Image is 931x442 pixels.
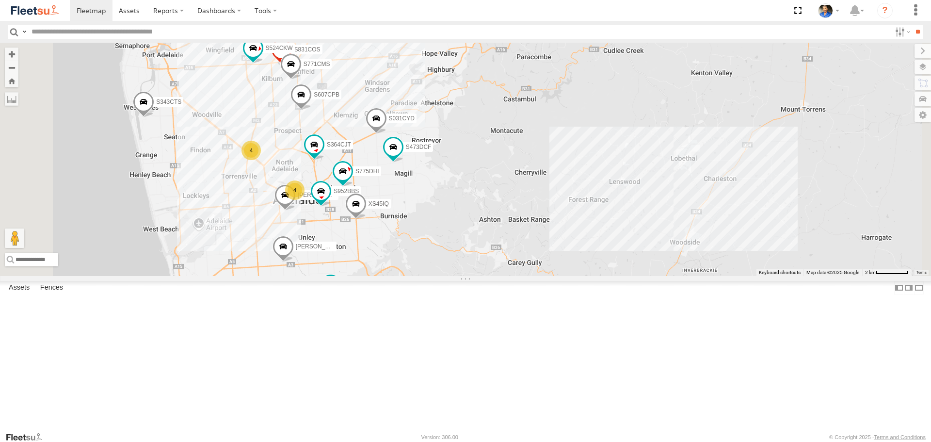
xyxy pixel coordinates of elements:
[406,144,432,151] span: S473DCF
[759,269,801,276] button: Keyboard shortcuts
[815,3,843,18] div: Matt Draper
[904,281,914,295] label: Dock Summary Table to the Right
[894,281,904,295] label: Dock Summary Table to the Left
[285,180,305,200] div: 4
[5,48,18,61] button: Zoom in
[806,270,859,275] span: Map data ©2025 Google
[914,281,924,295] label: Hide Summary Table
[369,200,389,207] span: XS45IQ
[5,74,18,87] button: Zoom Home
[5,92,18,106] label: Measure
[5,432,50,442] a: Visit our Website
[20,25,28,39] label: Search Query
[891,25,912,39] label: Search Filter Options
[355,168,379,175] span: S775DHI
[5,229,24,248] button: Drag Pegman onto the map to open Street View
[389,115,415,122] span: S031CYD
[304,61,330,68] span: S771CMS
[865,270,876,275] span: 2 km
[334,188,359,195] span: S952BBS
[296,243,344,250] span: [PERSON_NAME]
[862,269,912,276] button: Map scale: 2 km per 64 pixels
[829,434,926,440] div: © Copyright 2025 -
[421,434,458,440] div: Version: 306.00
[915,108,931,122] label: Map Settings
[874,434,926,440] a: Terms and Conditions
[314,92,339,98] span: S607CPB
[10,4,60,17] img: fleetsu-logo-horizontal.svg
[327,142,351,148] span: S364CJT
[877,3,893,18] i: ?
[916,270,927,274] a: Terms (opens in new tab)
[5,61,18,74] button: Zoom out
[156,98,181,105] span: S343CTS
[294,47,321,53] span: S831COS
[4,281,34,295] label: Assets
[35,281,68,295] label: Fences
[241,141,261,160] div: 4
[266,45,293,51] span: S524CKW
